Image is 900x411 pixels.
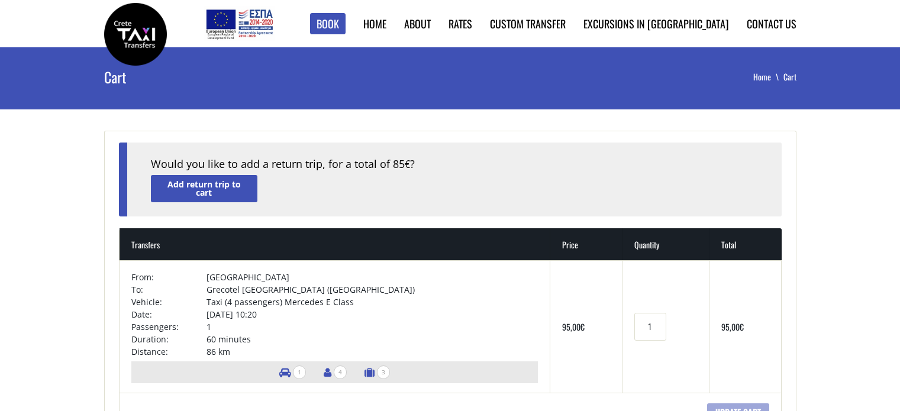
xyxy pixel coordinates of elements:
a: About [404,16,431,31]
img: e-bannersEUERDF180X90.jpg [204,6,275,41]
td: Grecotel [GEOGRAPHIC_DATA] ([GEOGRAPHIC_DATA]) [207,283,538,296]
span: 1 [293,365,306,379]
a: Excursions in [GEOGRAPHIC_DATA] [583,16,729,31]
td: Taxi (4 passengers) Mercedes E Class [207,296,538,308]
td: Distance: [131,345,207,358]
td: To: [131,283,207,296]
input: Transfers quantity [634,313,666,341]
th: Quantity [622,228,709,260]
td: 1 [207,321,538,333]
span: € [580,321,585,333]
li: Number of luggage items [359,361,396,383]
td: 86 km [207,345,538,358]
td: Duration: [131,333,207,345]
a: Book [310,13,346,35]
a: Home [363,16,386,31]
span: € [405,158,410,171]
td: Date: [131,308,207,321]
bdi: 95,00 [721,321,744,333]
img: Crete Taxi Transfers | Crete Taxi Transfers Cart | Crete Taxi Transfers [104,3,167,66]
span: 3 [377,365,390,379]
a: Custom Transfer [490,16,566,31]
a: Contact us [747,16,796,31]
li: Cart [783,71,796,83]
bdi: 95,00 [562,321,585,333]
td: [GEOGRAPHIC_DATA] [207,271,538,283]
li: Number of passengers [318,361,353,383]
h1: Cart [104,47,337,106]
span: 4 [334,365,347,379]
th: Price [550,228,622,260]
td: [DATE] 10:20 [207,308,538,321]
td: Passengers: [131,321,207,333]
a: Home [753,70,783,83]
th: Total [709,228,782,260]
span: € [740,321,744,333]
td: 60 minutes [207,333,538,345]
li: Number of vehicles [273,361,312,383]
a: Rates [449,16,472,31]
a: Crete Taxi Transfers | Crete Taxi Transfers Cart | Crete Taxi Transfers [104,27,167,39]
div: Would you like to add a return trip, for a total of 85 ? [151,157,758,172]
a: Add return trip to cart [151,175,257,202]
td: From: [131,271,207,283]
td: Vehicle: [131,296,207,308]
th: Transfers [120,228,551,260]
